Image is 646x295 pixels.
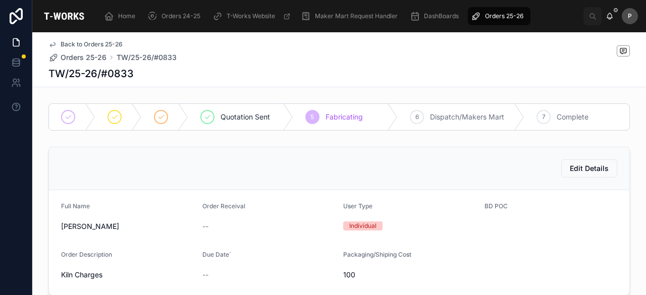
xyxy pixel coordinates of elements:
span: Home [118,12,135,20]
a: DashBoards [407,7,466,25]
a: Orders 25-26 [48,52,106,63]
div: scrollable content [96,5,583,27]
a: Orders 25-26 [468,7,530,25]
span: Orders 25-26 [485,12,523,20]
a: T-Works Website [209,7,296,25]
a: Back to Orders 25-26 [48,40,123,48]
span: User Type [343,202,372,210]
span: Order Description [61,251,112,258]
span: Quotation Sent [221,112,270,122]
span: 7 [542,113,546,121]
span: [PERSON_NAME] [61,221,194,231]
span: T-Works Website [227,12,275,20]
div: Individual [349,221,376,230]
a: Home [101,7,142,25]
span: DashBoards [424,12,459,20]
button: Edit Details [561,159,617,178]
span: Complete [557,112,588,122]
a: Maker Mart Request Handler [298,7,405,25]
span: Packaging/Shiping Cost [343,251,411,258]
span: Back to Orders 25-26 [61,40,123,48]
span: Order Receival [202,202,245,210]
span: 100 [343,270,476,280]
span: Kiln Charges [61,270,194,280]
img: App logo [40,8,88,24]
span: Maker Mart Request Handler [315,12,398,20]
span: Edit Details [570,163,609,173]
span: Full Name [61,202,90,210]
span: 5 [310,113,314,121]
a: TW/25-26/#0833 [117,52,177,63]
a: Orders 24-25 [144,7,207,25]
span: -- [202,221,208,231]
span: BD POC [484,202,508,210]
h1: TW/25-26/#0833 [48,67,134,81]
span: Due Date` [202,251,231,258]
span: Dispatch/Makers Mart [430,112,504,122]
span: Orders 25-26 [61,52,106,63]
span: 6 [415,113,419,121]
span: Orders 24-25 [161,12,200,20]
span: Fabricating [326,112,363,122]
span: -- [202,270,208,280]
span: P [628,12,632,20]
